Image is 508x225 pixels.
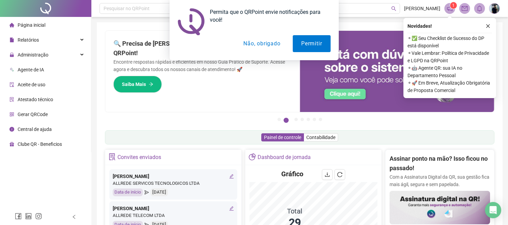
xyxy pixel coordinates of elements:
img: banner%2F0cf4e1f0-cb71-40ef-aa93-44bd3d4ee559.png [300,31,494,112]
button: 4 [301,118,304,121]
button: 1 [278,118,281,121]
span: edit [229,206,234,211]
span: solution [9,97,14,102]
span: Agente de IA [18,67,44,72]
img: notification icon [178,8,205,35]
div: ALLREDE SERVICOS TECNOLOGICOS LTDA [113,180,234,187]
p: Encontre respostas rápidas e eficientes em nosso Guia Prático de Suporte. Acesse agora e descubra... [113,58,292,73]
button: 6 [313,118,316,121]
button: Saiba Mais [113,76,162,93]
span: linkedin [25,213,32,220]
span: download [325,172,330,177]
span: Atestado técnico [18,97,53,102]
span: Central de ajuda [18,127,52,132]
span: left [72,215,76,219]
span: send [145,188,149,196]
span: instagram [35,213,42,220]
p: Com a Assinatura Digital da QR, sua gestão fica mais ágil, segura e sem papelada. [390,173,490,188]
div: Open Intercom Messenger [485,202,501,218]
div: Dashboard de jornada [258,152,311,163]
span: gift [9,142,14,147]
h2: Assinar ponto na mão? Isso ficou no passado! [390,154,490,173]
button: Não, obrigado [235,35,289,52]
div: Convites enviados [117,152,161,163]
span: arrow-right [149,82,153,87]
span: solution [109,153,116,160]
span: Clube QR - Beneficios [18,141,62,147]
button: 5 [307,118,310,121]
button: 2 [284,118,289,123]
span: ⚬ 🚀 Em Breve, Atualização Obrigatória de Proposta Comercial [407,79,492,94]
div: Permita que o QRPoint envie notificações para você! [205,8,331,24]
span: facebook [15,213,22,220]
span: ⚬ 🤖 Agente QR: sua IA no Departamento Pessoal [407,64,492,79]
div: [DATE] [151,188,168,196]
h4: Gráfico [281,169,303,179]
button: 3 [294,118,298,121]
span: qrcode [9,112,14,117]
div: Data de início [113,188,143,196]
div: ALLREDE TELECOM LTDA [113,212,234,219]
span: info-circle [9,127,14,132]
button: Permitir [293,35,330,52]
img: banner%2F02c71560-61a6-44d4-94b9-c8ab97240462.png [390,191,490,224]
div: [PERSON_NAME] [113,173,234,180]
span: Contabilidade [306,135,335,140]
span: Painel de controle [264,135,301,140]
span: Saiba Mais [122,81,146,88]
button: 7 [319,118,322,121]
div: [PERSON_NAME] [113,205,234,212]
span: Aceite de uso [18,82,45,87]
span: pie-chart [249,153,256,160]
span: Gerar QRCode [18,112,48,117]
span: audit [9,82,14,87]
span: reload [337,172,343,177]
span: edit [229,174,234,179]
